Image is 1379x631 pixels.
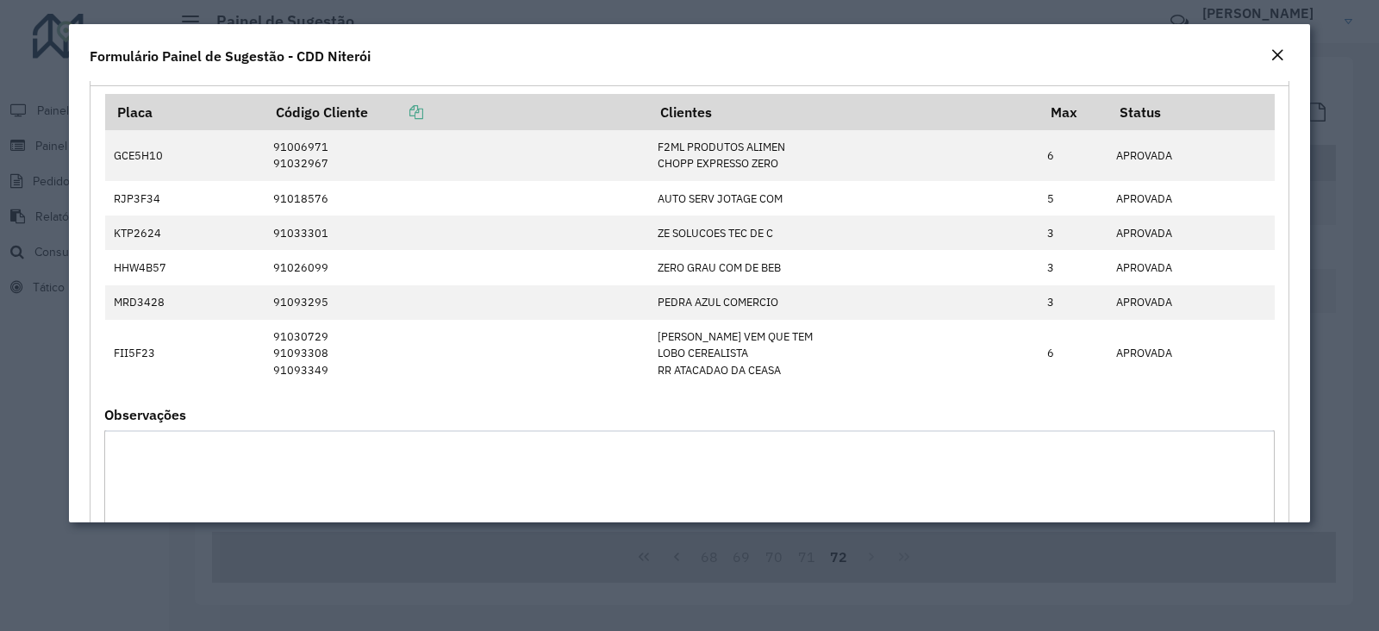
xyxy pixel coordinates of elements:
td: RJP3F34 [105,181,265,216]
td: F2ML PRODUTOS ALIMEN CHOPP EXPRESSO ZERO [649,130,1039,181]
td: 91030729 91093308 91093349 [264,320,649,388]
td: 91026099 [264,250,649,284]
td: 3 [1039,285,1108,320]
td: 91018576 [264,181,649,216]
td: FII5F23 [105,320,265,388]
td: 3 [1039,250,1108,284]
td: KTP2624 [105,216,265,250]
td: HHW4B57 [105,250,265,284]
td: 91006971 91032967 [264,130,649,181]
td: 91033301 [264,216,649,250]
button: Close [1265,45,1289,67]
a: Copiar [368,103,423,121]
label: Observações [104,404,186,425]
td: ZERO GRAU COM DE BEB [649,250,1039,284]
td: APROVADA [1108,250,1275,284]
th: Placa [105,94,265,130]
td: ZE SOLUCOES TEC DE C [649,216,1039,250]
td: MRD3428 [105,285,265,320]
td: 5 [1039,181,1108,216]
td: APROVADA [1108,130,1275,181]
td: APROVADA [1108,216,1275,250]
td: 6 [1039,320,1108,388]
td: 6 [1039,130,1108,181]
th: Código Cliente [264,94,649,130]
td: GCE5H10 [105,130,265,181]
td: 91093295 [264,285,649,320]
em: Fechar [1270,48,1284,62]
td: 3 [1039,216,1108,250]
td: [PERSON_NAME] VEM QUE TEM LOBO CEREALISTA RR ATACADAO DA CEASA [649,320,1039,388]
td: AUTO SERV JOTAGE COM [649,181,1039,216]
th: Max [1039,94,1108,130]
td: APROVADA [1108,320,1275,388]
td: PEDRA AZUL COMERCIO [649,285,1039,320]
th: Clientes [649,94,1039,130]
h4: Formulário Painel de Sugestão - CDD Niterói [90,46,371,66]
th: Status [1108,94,1275,130]
td: APROVADA [1108,181,1275,216]
td: APROVADA [1108,285,1275,320]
